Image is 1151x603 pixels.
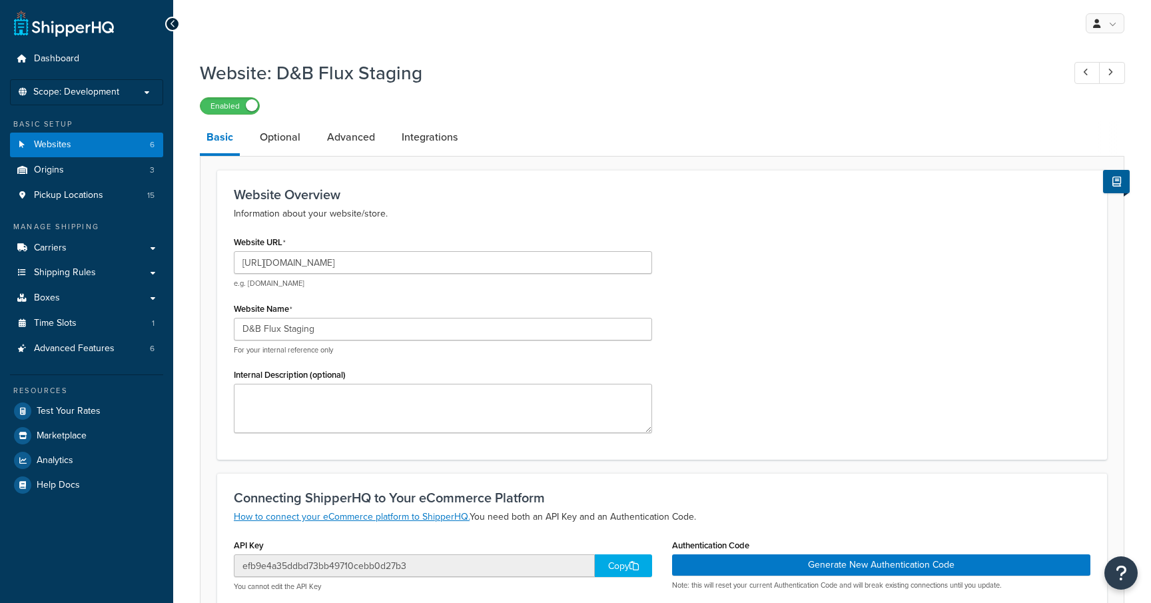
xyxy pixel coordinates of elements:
[1104,556,1138,590] button: Open Resource Center
[234,187,1090,202] h3: Website Overview
[10,183,163,208] li: Pickup Locations
[10,47,163,71] a: Dashboard
[10,158,163,183] li: Origins
[37,430,87,442] span: Marketplace
[10,385,163,396] div: Resources
[37,480,80,491] span: Help Docs
[10,221,163,233] div: Manage Shipping
[10,399,163,423] a: Test Your Rates
[200,98,259,114] label: Enabled
[34,318,77,329] span: Time Slots
[147,190,155,201] span: 15
[234,370,346,380] label: Internal Description (optional)
[152,318,155,329] span: 1
[1099,62,1125,84] a: Next Record
[672,554,1090,576] button: Generate New Authentication Code
[10,473,163,497] a: Help Docs
[200,121,240,156] a: Basic
[10,424,163,448] a: Marketplace
[10,133,163,157] li: Websites
[37,406,101,417] span: Test Your Rates
[234,304,292,314] label: Website Name
[10,336,163,361] li: Advanced Features
[10,261,163,285] a: Shipping Rules
[34,243,67,254] span: Carriers
[10,311,163,336] li: Time Slots
[253,121,307,153] a: Optional
[34,53,79,65] span: Dashboard
[10,236,163,261] a: Carriers
[10,119,163,130] div: Basic Setup
[234,279,652,289] p: e.g. [DOMAIN_NAME]
[595,554,652,577] div: Copy
[10,336,163,361] a: Advanced Features6
[1074,62,1100,84] a: Previous Record
[10,448,163,472] a: Analytics
[34,139,71,151] span: Websites
[34,267,96,279] span: Shipping Rules
[10,133,163,157] a: Websites6
[34,293,60,304] span: Boxes
[234,509,1090,525] p: You need both an API Key and an Authentication Code.
[672,580,1090,590] p: Note: this will reset your current Authentication Code and will break existing connections until ...
[34,190,103,201] span: Pickup Locations
[150,343,155,354] span: 6
[234,345,652,355] p: For your internal reference only
[234,540,264,550] label: API Key
[234,206,1090,222] p: Information about your website/store.
[150,165,155,176] span: 3
[320,121,382,153] a: Advanced
[34,165,64,176] span: Origins
[200,60,1050,86] h1: Website: D&B Flux Staging
[234,490,1090,505] h3: Connecting ShipperHQ to Your eCommerce Platform
[234,510,470,524] a: How to connect your eCommerce platform to ShipperHQ.
[234,582,652,592] p: You cannot edit the API Key
[150,139,155,151] span: 6
[10,311,163,336] a: Time Slots1
[34,343,115,354] span: Advanced Features
[37,455,73,466] span: Analytics
[395,121,464,153] a: Integrations
[234,237,286,248] label: Website URL
[10,286,163,310] a: Boxes
[10,183,163,208] a: Pickup Locations15
[33,87,119,98] span: Scope: Development
[672,540,749,550] label: Authentication Code
[10,158,163,183] a: Origins3
[1103,170,1130,193] button: Show Help Docs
